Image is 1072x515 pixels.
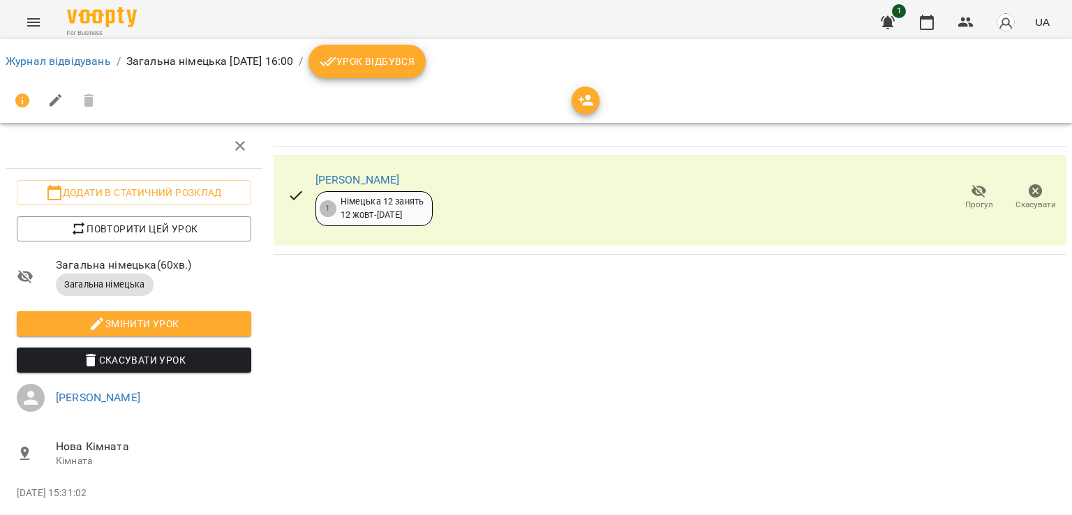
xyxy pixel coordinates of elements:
span: Прогул [965,199,993,211]
span: UA [1035,15,1050,29]
p: Загальна німецька [DATE] 16:00 [126,53,293,70]
button: Menu [17,6,50,39]
button: Скасувати Урок [17,348,251,373]
span: Додати в статичний розклад [28,184,240,201]
p: Кімната [56,454,251,468]
span: Змінити урок [28,315,240,332]
a: [PERSON_NAME] [56,391,140,404]
a: Журнал відвідувань [6,54,111,68]
nav: breadcrumb [6,45,1066,78]
button: UA [1029,9,1055,35]
img: avatar_s.png [996,13,1015,32]
li: / [117,53,121,70]
span: 1 [892,4,906,18]
img: Voopty Logo [67,7,137,27]
button: Повторити цей урок [17,216,251,241]
span: Загальна німецька ( 60 хв. ) [56,257,251,274]
button: Додати в статичний розклад [17,180,251,205]
a: [PERSON_NAME] [315,173,400,186]
div: 1 [320,200,336,217]
button: Змінити урок [17,311,251,336]
span: Скасувати [1015,199,1056,211]
span: Скасувати Урок [28,352,240,368]
span: Повторити цей урок [28,221,240,237]
button: Урок відбувся [308,45,426,78]
div: Німецька 12 занять 12 жовт - [DATE] [341,195,424,221]
span: Нова Кімната [56,438,251,455]
p: [DATE] 15:31:02 [17,486,251,500]
li: / [299,53,303,70]
span: Урок відбувся [320,53,415,70]
button: Прогул [951,178,1007,217]
span: For Business [67,29,137,38]
span: Загальна німецька [56,278,154,291]
button: Скасувати [1007,178,1064,217]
